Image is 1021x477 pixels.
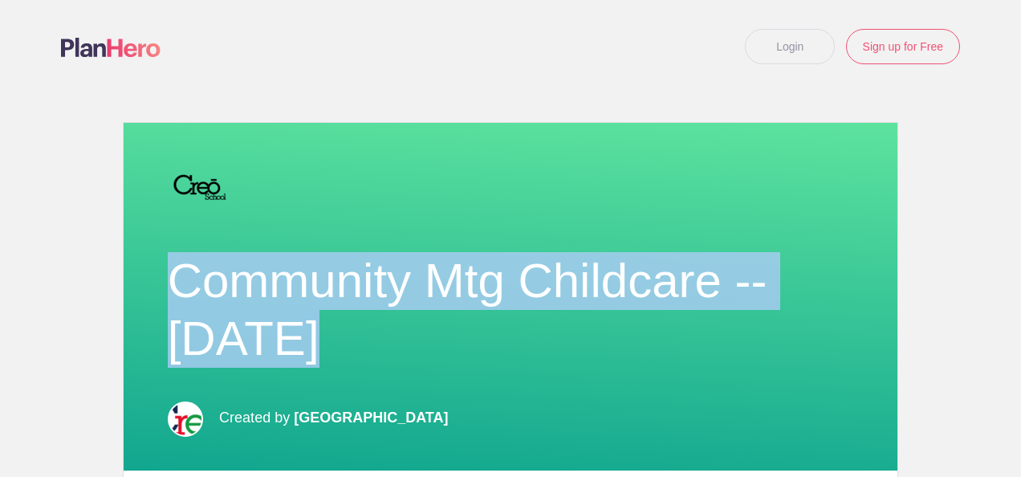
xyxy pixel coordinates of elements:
img: 2 [168,156,232,220]
span: [GEOGRAPHIC_DATA] [294,410,448,426]
p: Created by [219,400,448,435]
h1: Community Mtg Childcare -- [DATE] [168,252,854,368]
img: Creo [168,402,203,437]
img: Logo main planhero [61,38,161,57]
a: Sign up for Free [846,29,960,64]
a: Login [745,29,835,64]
